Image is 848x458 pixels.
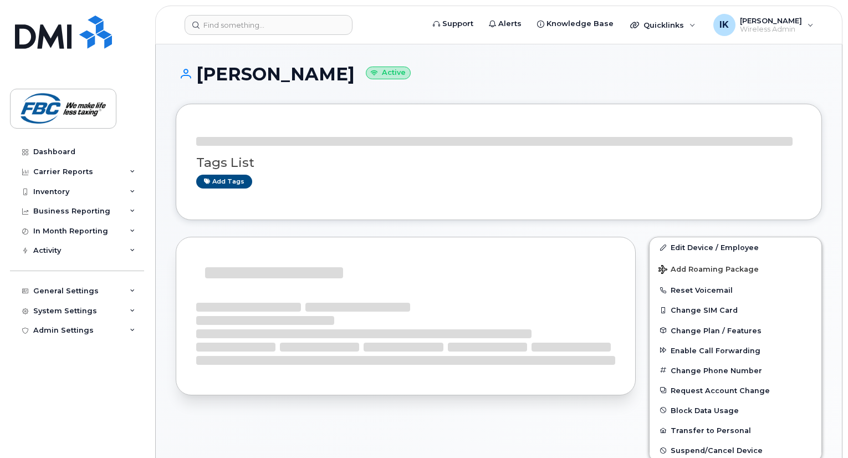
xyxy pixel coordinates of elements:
a: Add tags [196,175,252,189]
span: Enable Call Forwarding [671,346,760,354]
button: Block Data Usage [650,400,821,420]
button: Enable Call Forwarding [650,340,821,360]
span: Suspend/Cancel Device [671,446,763,455]
span: Change Plan / Features [671,326,762,334]
a: Edit Device / Employee [650,237,821,257]
h1: [PERSON_NAME] [176,64,822,84]
small: Active [366,67,411,79]
button: Reset Voicemail [650,280,821,300]
button: Request Account Change [650,380,821,400]
button: Change Phone Number [650,360,821,380]
span: Add Roaming Package [658,265,759,276]
button: Add Roaming Package [650,257,821,280]
button: Change SIM Card [650,300,821,320]
h3: Tags List [196,156,801,170]
button: Transfer to Personal [650,420,821,440]
button: Change Plan / Features [650,320,821,340]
